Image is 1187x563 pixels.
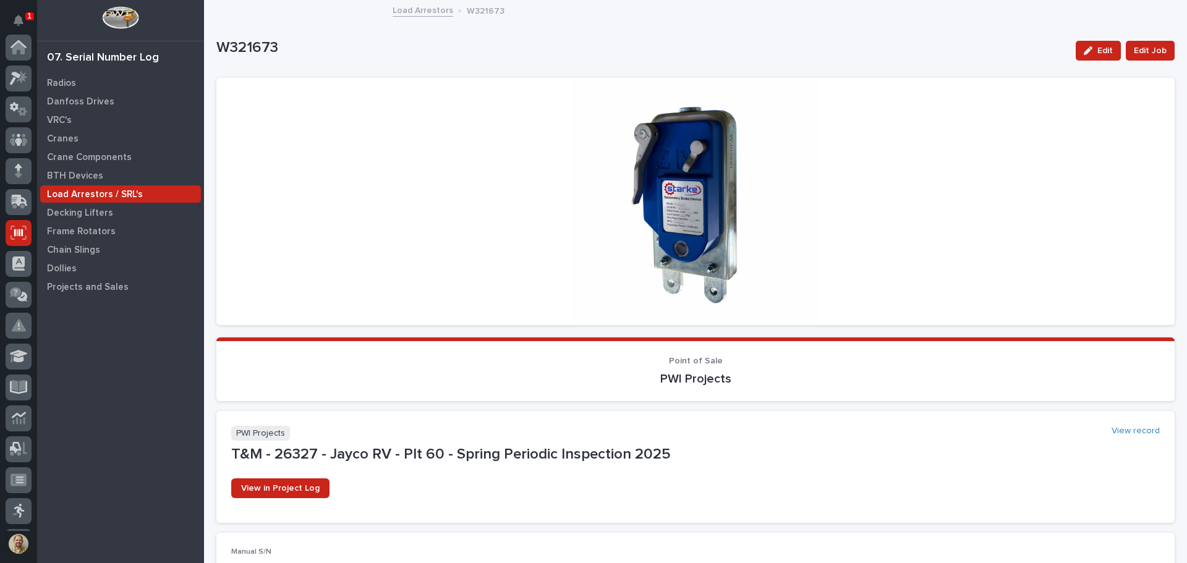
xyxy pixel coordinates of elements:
[37,259,204,277] a: Dollies
[231,426,290,441] p: PWI Projects
[1112,426,1160,436] a: View record
[47,189,143,200] p: Load Arrestors / SRL's
[1126,41,1175,61] button: Edit Job
[47,78,76,89] p: Radios
[47,282,129,293] p: Projects and Sales
[27,12,32,20] p: 1
[47,208,113,219] p: Decking Lifters
[6,7,32,33] button: Notifications
[6,531,32,557] button: users-avatar
[47,96,114,108] p: Danfoss Drives
[231,548,271,556] span: Manual S/N
[37,111,204,129] a: VRC's
[37,203,204,222] a: Decking Lifters
[47,171,103,182] p: BTH Devices
[669,357,723,365] span: Point of Sale
[216,39,1066,57] p: W321673
[37,74,204,92] a: Radios
[37,222,204,240] a: Frame Rotators
[47,51,159,65] div: 07. Serial Number Log
[467,3,504,17] p: W321673
[102,6,138,29] img: Workspace Logo
[1097,45,1113,56] span: Edit
[37,129,204,148] a: Cranes
[231,478,330,498] a: View in Project Log
[1134,43,1167,58] span: Edit Job
[1076,41,1121,61] button: Edit
[241,484,320,493] span: View in Project Log
[47,115,72,126] p: VRC's
[47,263,77,274] p: Dollies
[37,277,204,296] a: Projects and Sales
[47,133,79,145] p: Cranes
[37,166,204,185] a: BTH Devices
[47,152,132,163] p: Crane Components
[393,2,453,17] a: Load Arrestors
[47,245,100,256] p: Chain Slings
[37,240,204,259] a: Chain Slings
[47,226,116,237] p: Frame Rotators
[231,371,1160,386] p: PWI Projects
[37,92,204,111] a: Danfoss Drives
[37,185,204,203] a: Load Arrestors / SRL's
[15,15,32,35] div: Notifications1
[37,148,204,166] a: Crane Components
[231,446,1160,464] p: T&M - 26327 - Jayco RV - Plt 60 - Spring Periodic Inspection 2025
